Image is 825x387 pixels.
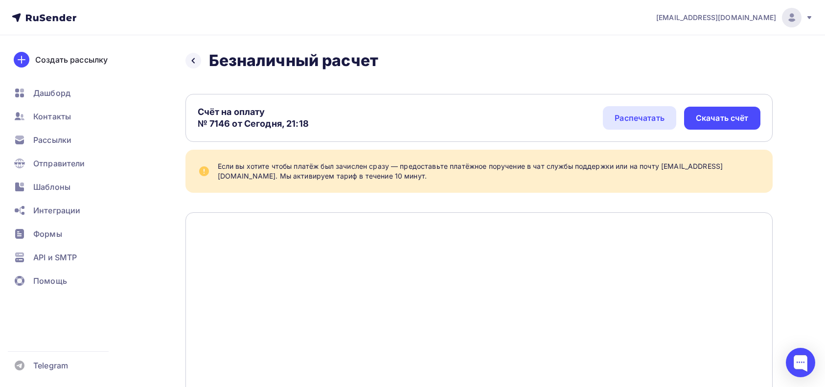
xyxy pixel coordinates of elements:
[33,205,80,216] span: Интеграции
[8,107,124,126] a: Контакты
[33,275,67,287] span: Помощь
[8,177,124,197] a: Шаблоны
[33,251,77,263] span: API и SMTP
[33,181,70,193] span: Шаблоны
[615,112,665,124] div: Распечатать
[209,51,379,70] h2: Безналичный расчет
[33,134,71,146] span: Рассылки
[656,8,813,27] a: [EMAIL_ADDRESS][DOMAIN_NAME]
[8,224,124,244] a: Формы
[33,111,71,122] span: Контакты
[35,54,108,66] div: Создать рассылку
[198,106,309,130] div: Счёт на оплату № 7146 от Сегодня, 21:18
[33,360,68,371] span: Telegram
[33,158,85,169] span: Отправители
[656,13,776,23] span: [EMAIL_ADDRESS][DOMAIN_NAME]
[8,154,124,173] a: Отправители
[8,130,124,150] a: Рассылки
[33,87,70,99] span: Дашборд
[218,161,761,181] div: Если вы хотите чтобы платёж был зачислен сразу — предоставьте платёжное поручение в чат службы по...
[8,83,124,103] a: Дашборд
[33,228,62,240] span: Формы
[696,113,749,124] div: Скачать счёт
